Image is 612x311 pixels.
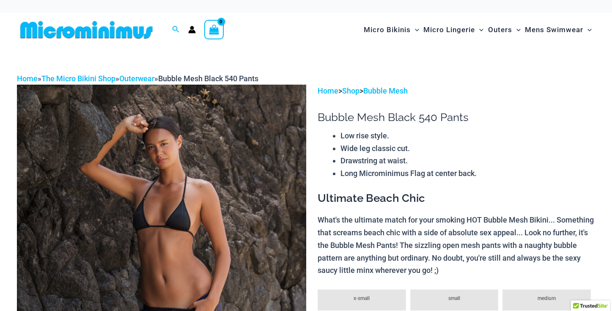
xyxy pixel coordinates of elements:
a: View Shopping Cart, empty [204,20,224,39]
p: What's the ultimate match for your smoking HOT Bubble Mesh Bikini... Something that screams beach... [318,214,595,277]
a: Micro LingerieMenu ToggleMenu Toggle [421,17,486,43]
p: > > [318,85,595,97]
span: small [448,295,460,301]
span: Mens Swimwear [525,19,583,41]
a: Home [17,74,38,83]
nav: Site Navigation [360,16,595,44]
a: Outerwear [119,74,154,83]
span: Outers [488,19,512,41]
span: Micro Lingerie [423,19,475,41]
li: Drawstring at waist. [340,154,595,167]
li: x-small [318,289,406,311]
h3: Ultimate Beach Chic [318,191,595,206]
span: Menu Toggle [583,19,592,41]
span: x-small [354,295,370,301]
li: medium [502,289,591,311]
span: Menu Toggle [475,19,483,41]
li: Wide leg classic cut. [340,142,595,155]
a: Home [318,86,338,95]
li: small [410,289,499,311]
span: Menu Toggle [512,19,521,41]
a: Mens SwimwearMenu ToggleMenu Toggle [523,17,594,43]
a: The Micro Bikini Shop [41,74,115,83]
img: MM SHOP LOGO FLAT [17,20,156,39]
a: Bubble Mesh [363,86,408,95]
a: Search icon link [172,25,180,35]
span: Micro Bikinis [364,19,411,41]
span: Menu Toggle [411,19,419,41]
a: Shop [342,86,360,95]
li: Long Microminimus Flag at center back. [340,167,595,180]
a: Micro BikinisMenu ToggleMenu Toggle [362,17,421,43]
a: Account icon link [188,26,196,33]
span: medium [538,295,556,301]
h1: Bubble Mesh Black 540 Pants [318,111,595,124]
a: OutersMenu ToggleMenu Toggle [486,17,523,43]
span: » » » [17,74,258,83]
li: Low rise style. [340,129,595,142]
span: Bubble Mesh Black 540 Pants [158,74,258,83]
